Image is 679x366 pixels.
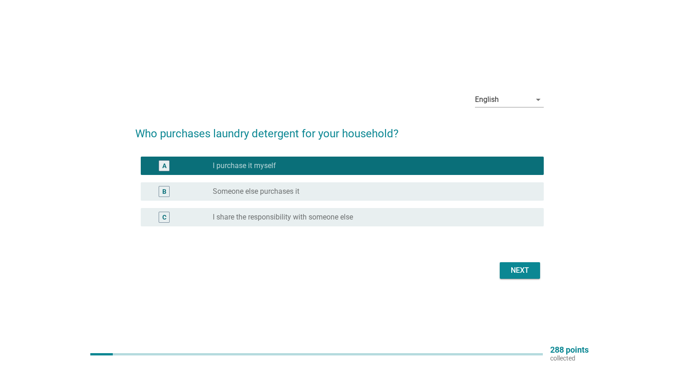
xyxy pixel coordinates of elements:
[533,94,544,105] i: arrow_drop_down
[475,96,499,104] div: English
[162,186,166,196] div: B
[135,116,544,142] h2: Who purchases laundry detergent for your household?
[213,161,276,170] label: I purchase it myself
[500,262,540,279] button: Next
[213,213,353,222] label: I share the responsibility with someone else
[213,187,299,196] label: Someone else purchases it
[550,346,589,354] p: 288 points
[507,265,533,276] div: Next
[162,161,166,170] div: A
[162,212,166,222] div: C
[550,354,589,362] p: collected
